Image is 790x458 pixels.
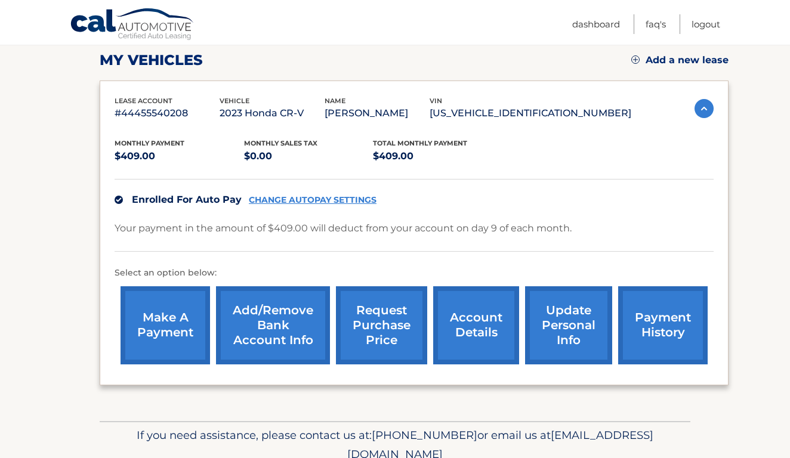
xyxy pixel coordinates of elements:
[325,97,345,105] span: name
[631,55,640,64] img: add.svg
[220,97,249,105] span: vehicle
[115,220,572,237] p: Your payment in the amount of $409.00 will deduct from your account on day 9 of each month.
[115,148,244,165] p: $409.00
[115,266,714,280] p: Select an option below:
[430,105,631,122] p: [US_VEHICLE_IDENTIFICATION_NUMBER]
[695,99,714,118] img: accordion-active.svg
[631,54,729,66] a: Add a new lease
[525,286,612,364] a: update personal info
[100,51,203,69] h2: my vehicles
[115,105,220,122] p: #44455540208
[618,286,708,364] a: payment history
[325,105,430,122] p: [PERSON_NAME]
[115,97,172,105] span: lease account
[373,139,467,147] span: Total Monthly Payment
[121,286,210,364] a: make a payment
[220,105,325,122] p: 2023 Honda CR-V
[373,148,502,165] p: $409.00
[692,14,720,34] a: Logout
[70,8,195,42] a: Cal Automotive
[244,148,374,165] p: $0.00
[115,196,123,204] img: check.svg
[646,14,666,34] a: FAQ's
[249,195,377,205] a: CHANGE AUTOPAY SETTINGS
[372,428,477,442] span: [PHONE_NUMBER]
[336,286,427,364] a: request purchase price
[115,139,184,147] span: Monthly Payment
[572,14,620,34] a: Dashboard
[132,194,242,205] span: Enrolled For Auto Pay
[216,286,330,364] a: Add/Remove bank account info
[244,139,317,147] span: Monthly sales Tax
[433,286,519,364] a: account details
[430,97,442,105] span: vin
